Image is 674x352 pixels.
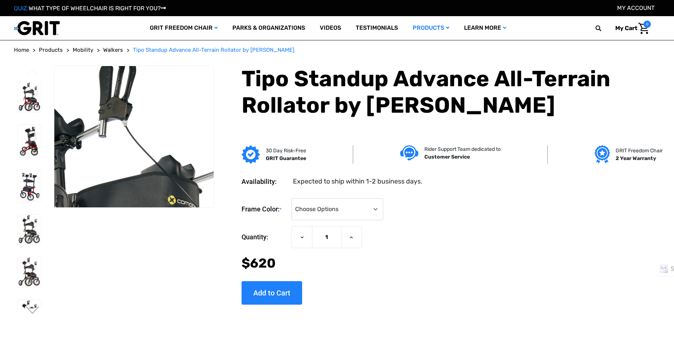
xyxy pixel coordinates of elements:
a: Products [39,46,63,54]
span: Products [39,47,63,53]
a: Products [405,16,457,40]
a: QUIZ:WHAT TYPE OF WHEELCHAIR IS RIGHT FOR YOU? [14,5,166,12]
a: Learn More [457,16,514,40]
dd: Expected to ship within 1-2 business days. [293,177,423,186]
p: 30 Day Risk-Free [266,147,306,155]
p: GRIT Freedom Chair [616,147,663,155]
a: Parks & Organizations [225,16,312,40]
button: Go to slide 2 of 3 [25,306,40,315]
a: Cart with 0 items [610,21,651,36]
a: GRIT Freedom Chair [142,16,225,40]
h1: Tipo Standup Advance All-Terrain Rollator by [PERSON_NAME] [242,66,660,119]
a: Home [14,46,29,54]
a: Testimonials [348,16,405,40]
span: Tipo Standup Advance All-Terrain Rollator by [PERSON_NAME] [133,47,294,53]
label: Frame Color: [242,198,288,221]
img: Tipo Standup Advance All-Terrain Rollator by Comodita [18,82,41,112]
strong: 2 Year Warranty [616,155,656,162]
input: Search [599,21,610,36]
span: Mobility [73,47,93,53]
span: Home [14,47,29,53]
img: Cart [638,23,649,34]
dt: Availability: [242,177,288,186]
img: Tipo Standup Advance All-Terrain Rollator by Comodita [18,125,41,157]
a: Account [617,4,655,11]
a: Videos [312,16,348,40]
img: GRIT Guarantee [242,145,260,164]
span: $620 [242,255,276,271]
img: Grit freedom [595,145,610,164]
nav: Breadcrumb [14,46,660,54]
img: Tipo Standup Advance All-Terrain Rollator by Comodita [18,257,41,287]
img: Customer service [400,145,418,160]
p: Rider Support Team dedicated to [424,145,501,153]
img: Tipo Standup Advance All-Terrain Rollator by Comodita [18,215,41,244]
a: Mobility [73,46,93,54]
img: Tipo Standup Advance All-Terrain Rollator by Comodita [18,170,41,202]
span: Walkers [103,47,123,53]
img: Tipo Standup Advance All-Terrain Rollator by Comodita [18,300,41,330]
img: GRIT All-Terrain Wheelchair and Mobility Equipment [14,21,60,36]
span: 0 [644,21,651,28]
strong: Customer Service [424,154,470,160]
label: Quantity: [242,226,288,248]
input: Add to Cart [242,281,302,305]
strong: GRIT Guarantee [266,155,306,162]
span: My Cart [615,25,637,32]
a: Walkers [103,46,123,54]
button: Go to slide 3 of 3 [25,69,40,78]
span: QUIZ: [14,5,29,12]
a: Tipo Standup Advance All-Terrain Rollator by [PERSON_NAME] [133,46,294,54]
